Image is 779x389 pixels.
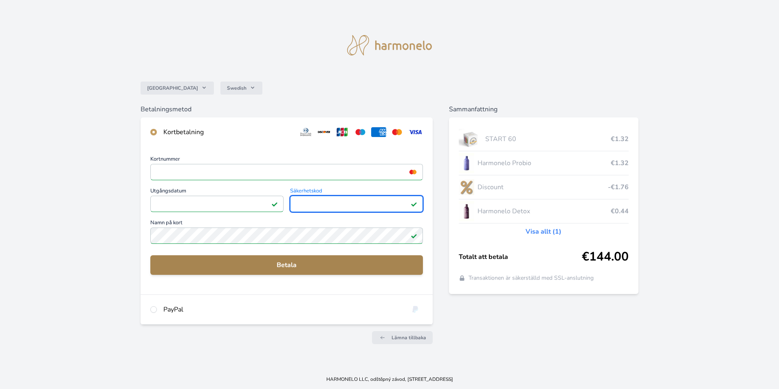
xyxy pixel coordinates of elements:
[335,127,350,137] img: jcb.svg
[147,85,198,91] span: [GEOGRAPHIC_DATA]
[469,274,594,282] span: Transaktionen är säkerställd med SSL-anslutning
[608,182,629,192] span: -€1.76
[582,250,629,264] span: €144.00
[459,129,482,149] img: start.jpg
[150,220,423,228] span: Namn på kort
[478,182,608,192] span: Discount
[408,305,423,314] img: paypal.svg
[407,168,418,176] img: mc
[150,157,423,164] span: Kortnummer
[611,134,629,144] span: €1.32
[478,206,611,216] span: Harmonelo Detox
[227,85,246,91] span: Swedish
[392,334,426,341] span: Lämna tillbaka
[485,134,611,144] span: START 60
[353,127,368,137] img: maestro.svg
[408,127,423,137] img: visa.svg
[372,331,433,344] a: Lämna tillbaka
[371,127,386,137] img: amex.svg
[298,127,313,137] img: diners.svg
[294,198,419,210] iframe: Iframe för säkerhetskod
[150,228,423,244] input: Namn på kortFältet är giltigt
[150,255,423,275] button: Betala
[347,35,432,55] img: logo.svg
[157,260,416,270] span: Betala
[459,153,474,173] img: CLEAN_PROBIO_se_stinem_x-lo.jpg
[611,158,629,168] span: €1.32
[141,82,214,95] button: [GEOGRAPHIC_DATA]
[150,188,283,196] span: Utgångsdatum
[411,201,417,207] img: Fältet är giltigt
[459,201,474,221] img: DETOX_se_stinem_x-lo.jpg
[317,127,332,137] img: discover.svg
[526,227,561,236] a: Visa allt (1)
[141,104,433,114] h6: Betalningsmetod
[163,305,401,314] div: PayPal
[290,188,423,196] span: Säkerhetskod
[163,127,291,137] div: Kortbetalning
[154,166,419,178] iframe: Iframe för kortnummer
[271,201,278,207] img: Fältet är giltigt
[154,198,279,210] iframe: Iframe för utgångsdatum
[459,252,582,262] span: Totalt att betala
[611,206,629,216] span: €0.44
[478,158,611,168] span: Harmonelo Probio
[459,177,474,197] img: discount-lo.png
[411,232,417,239] img: Fältet är giltigt
[220,82,262,95] button: Swedish
[389,127,405,137] img: mc.svg
[449,104,638,114] h6: Sammanfattning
